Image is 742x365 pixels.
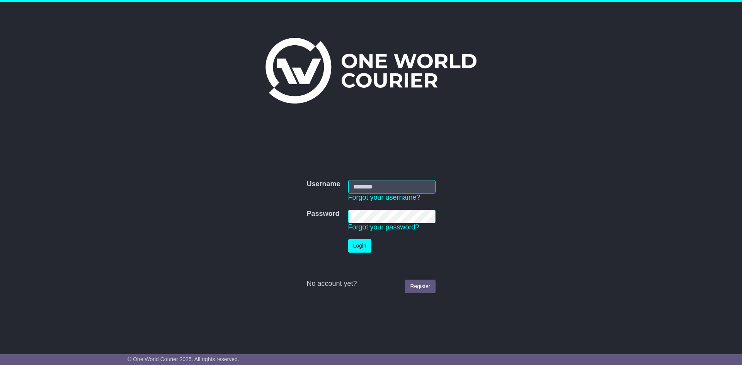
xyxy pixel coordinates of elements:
button: Login [348,239,371,253]
label: Username [306,180,340,188]
a: Register [405,280,435,293]
div: No account yet? [306,280,435,288]
img: One World [265,38,477,104]
label: Password [306,210,339,218]
a: Forgot your username? [348,194,420,201]
a: Forgot your password? [348,223,419,231]
span: © One World Courier 2025. All rights reserved. [128,356,239,362]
